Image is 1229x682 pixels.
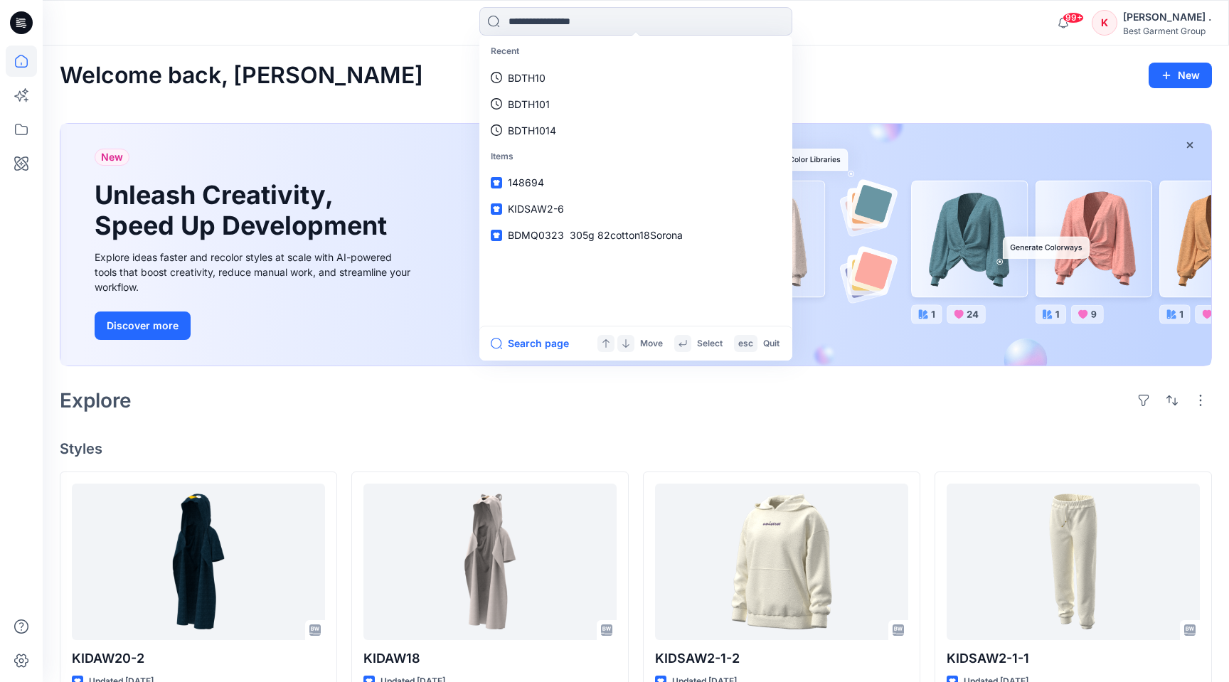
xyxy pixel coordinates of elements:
[508,70,546,85] p: BDTH10
[1123,9,1211,26] div: [PERSON_NAME] .
[1063,12,1084,23] span: 99+
[95,250,415,294] div: Explore ideas faster and recolor styles at scale with AI-powered tools that boost creativity, red...
[60,440,1212,457] h4: Styles
[95,180,393,241] h1: Unleash Creativity, Speed Up Development
[72,649,325,668] p: KIDAW20-2
[482,38,789,65] p: Recent
[508,176,544,188] span: 148694
[482,222,789,248] a: BDMQ0323 305g 82cotton18Sorona
[482,196,789,222] a: KIDSAW2-6
[101,149,123,166] span: New
[482,144,789,170] p: Items
[655,649,908,668] p: KIDSAW2-1-2
[60,63,423,89] h2: Welcome back, [PERSON_NAME]
[482,117,789,144] a: BDTH1014
[60,389,132,412] h2: Explore
[1149,63,1212,88] button: New
[640,336,663,351] p: Move
[508,97,550,112] p: BDTH101
[697,336,723,351] p: Select
[491,335,569,352] button: Search page
[95,311,191,340] button: Discover more
[482,169,789,196] a: 148694
[1123,26,1211,36] div: Best Garment Group
[482,65,789,91] a: BDTH10
[655,484,908,640] a: KIDSAW2-1-2
[1092,10,1117,36] div: K
[738,336,753,351] p: esc
[72,484,325,640] a: KIDAW20-2
[508,123,556,138] p: BDTH1014
[363,649,617,668] p: KIDAW18
[482,91,789,117] a: BDTH101
[508,203,564,215] span: KIDSAW2-6
[363,484,617,640] a: KIDAW18
[508,229,683,241] span: BDMQ0323 305g 82cotton18Sorona
[95,311,415,340] a: Discover more
[947,649,1200,668] p: KIDSAW2-1-1
[947,484,1200,640] a: KIDSAW2-1-1
[763,336,780,351] p: Quit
